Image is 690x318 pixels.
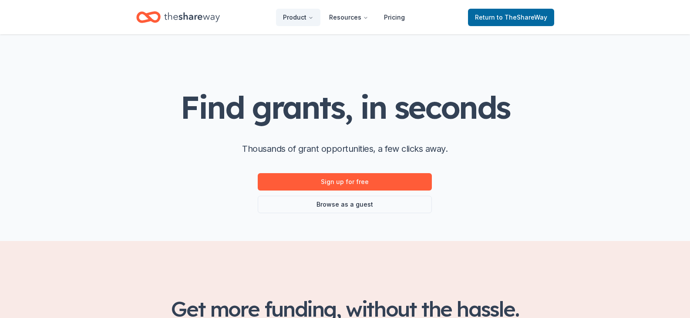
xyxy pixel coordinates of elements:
[475,12,547,23] span: Return
[136,7,220,27] a: Home
[180,90,509,124] h1: Find grants, in seconds
[377,9,412,26] a: Pricing
[242,142,448,156] p: Thousands of grant opportunities, a few clicks away.
[497,13,547,21] span: to TheShareWay
[468,9,554,26] a: Returnto TheShareWay
[258,196,432,213] a: Browse as a guest
[276,9,320,26] button: Product
[276,7,412,27] nav: Main
[258,173,432,191] a: Sign up for free
[322,9,375,26] button: Resources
